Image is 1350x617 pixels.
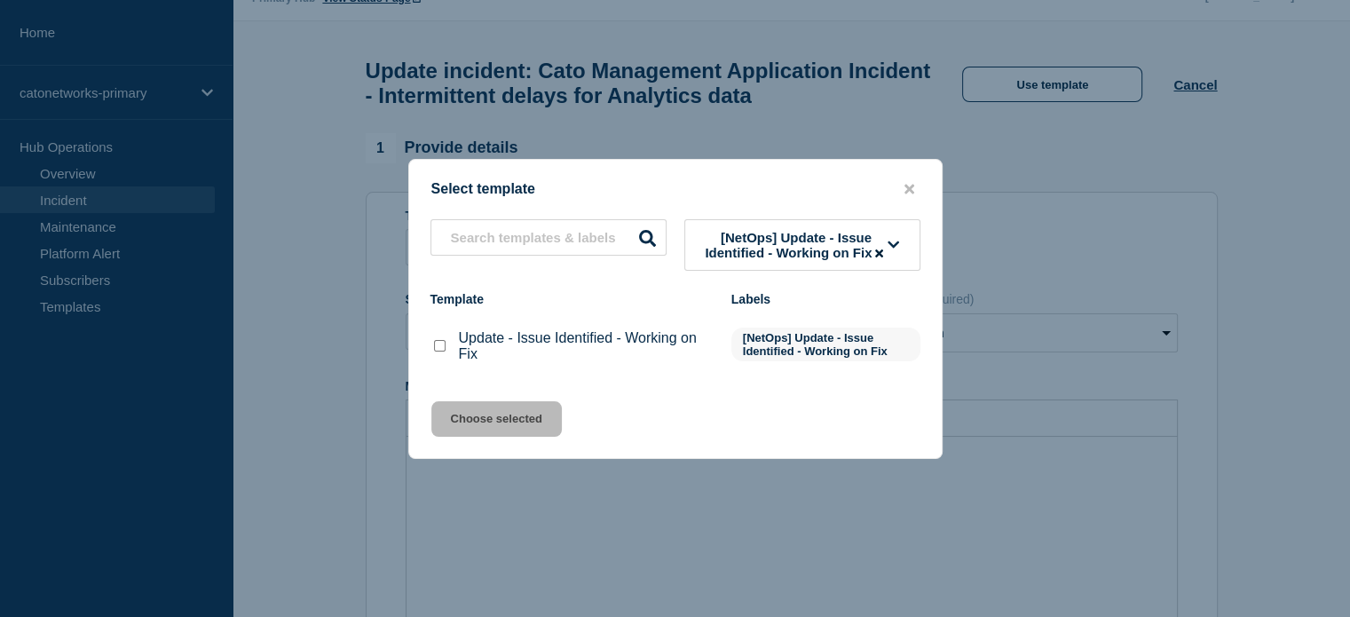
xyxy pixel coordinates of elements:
[409,181,942,198] div: Select template
[731,328,920,361] span: [NetOps] Update - Issue Identified - Working on Fix
[431,401,562,437] button: Choose selected
[434,340,446,352] input: Update - Issue Identified - Working on Fix checkbox
[731,292,920,306] div: Labels
[430,292,714,306] div: Template
[430,219,667,256] input: Search templates & labels
[459,330,714,362] p: Update - Issue Identified - Working on Fix
[684,219,920,271] button: [NetOps] Update - Issue Identified - Working on Fix
[899,181,920,198] button: close button
[705,230,888,260] span: [NetOps] Update - Issue Identified - Working on Fix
